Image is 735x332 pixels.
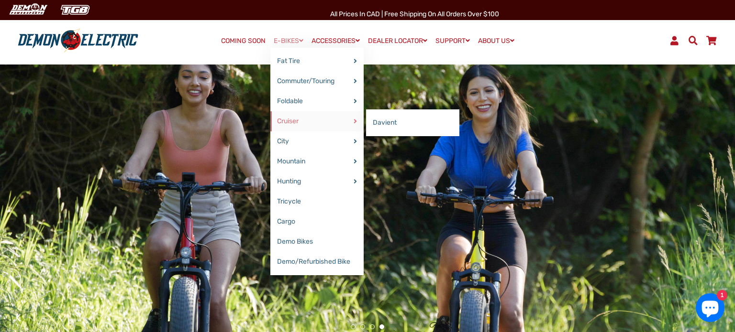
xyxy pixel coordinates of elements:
[370,324,375,329] button: 3 of 4
[330,10,499,18] span: All Prices in CAD | Free shipping on all orders over $100
[366,113,459,133] a: Davient
[270,51,364,71] a: Fat Tire
[475,34,518,48] a: ABOUT US
[14,28,142,53] img: Demon Electric logo
[270,34,307,48] a: E-BIKES
[693,293,727,324] inbox-online-store-chat: Shopify online store chat
[432,34,473,48] a: SUPPORT
[270,71,364,91] a: Commuter/Touring
[56,2,95,18] img: TGB Canada
[270,192,364,212] a: Tricycle
[270,252,364,272] a: Demo/Refurbished Bike
[270,91,364,111] a: Foldable
[351,324,356,329] button: 1 of 4
[360,324,365,329] button: 2 of 4
[270,111,364,131] a: Cruiser
[5,2,51,18] img: Demon Electric
[365,34,431,48] a: DEALER LOCATOR
[308,34,363,48] a: ACCESSORIES
[270,171,364,192] a: Hunting
[218,34,269,48] a: COMING SOON
[270,212,364,232] a: Cargo
[270,151,364,171] a: Mountain
[379,324,384,329] button: 4 of 4
[270,232,364,252] a: Demo Bikes
[270,131,364,151] a: City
